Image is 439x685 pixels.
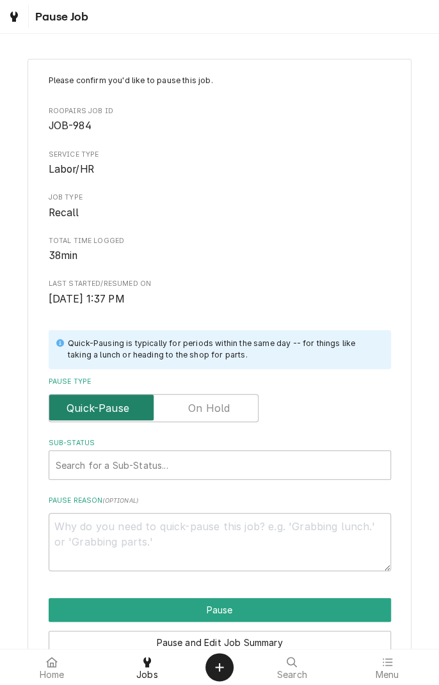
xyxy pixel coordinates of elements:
[49,496,391,506] label: Pause Reason
[49,598,391,622] div: Button Group Row
[49,75,391,571] div: Job Pause Form
[49,118,391,134] span: Roopairs Job ID
[49,150,391,177] div: Service Type
[340,652,435,682] a: Menu
[49,438,391,448] label: Sub-Status
[49,279,391,289] span: Last Started/Resumed On
[3,5,26,28] a: Go to Jobs
[49,207,79,219] span: Recall
[49,193,391,220] div: Job Type
[49,75,391,86] p: Please confirm you'd like to pause this job.
[49,622,391,654] div: Button Group Row
[49,162,391,177] span: Service Type
[5,652,99,682] a: Home
[49,249,78,262] span: 38min
[49,377,391,387] label: Pause Type
[100,652,195,682] a: Jobs
[49,279,391,306] div: Last Started/Resumed On
[136,670,158,680] span: Jobs
[49,236,391,264] div: Total Time Logged
[68,338,378,361] div: Quick-Pausing is typically for periods within the same day -- for things like taking a lunch or h...
[49,631,391,654] button: Pause and Edit Job Summary
[49,106,391,116] span: Roopairs Job ID
[277,670,307,680] span: Search
[49,205,391,221] span: Job Type
[49,120,92,132] span: JOB-984
[49,106,391,134] div: Roopairs Job ID
[49,293,125,305] span: [DATE] 1:37 PM
[49,248,391,264] span: Total Time Logged
[49,496,391,571] div: Pause Reason
[49,236,391,246] span: Total Time Logged
[49,377,391,422] div: Pause Type
[49,598,391,622] button: Pause
[49,438,391,480] div: Sub-Status
[31,8,88,26] span: Pause Job
[49,292,391,307] span: Last Started/Resumed On
[102,497,138,504] span: ( optional )
[40,670,65,680] span: Home
[245,652,339,682] a: Search
[49,150,391,160] span: Service Type
[49,193,391,203] span: Job Type
[49,163,94,175] span: Labor/HR
[375,670,399,680] span: Menu
[205,653,234,681] button: Create Object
